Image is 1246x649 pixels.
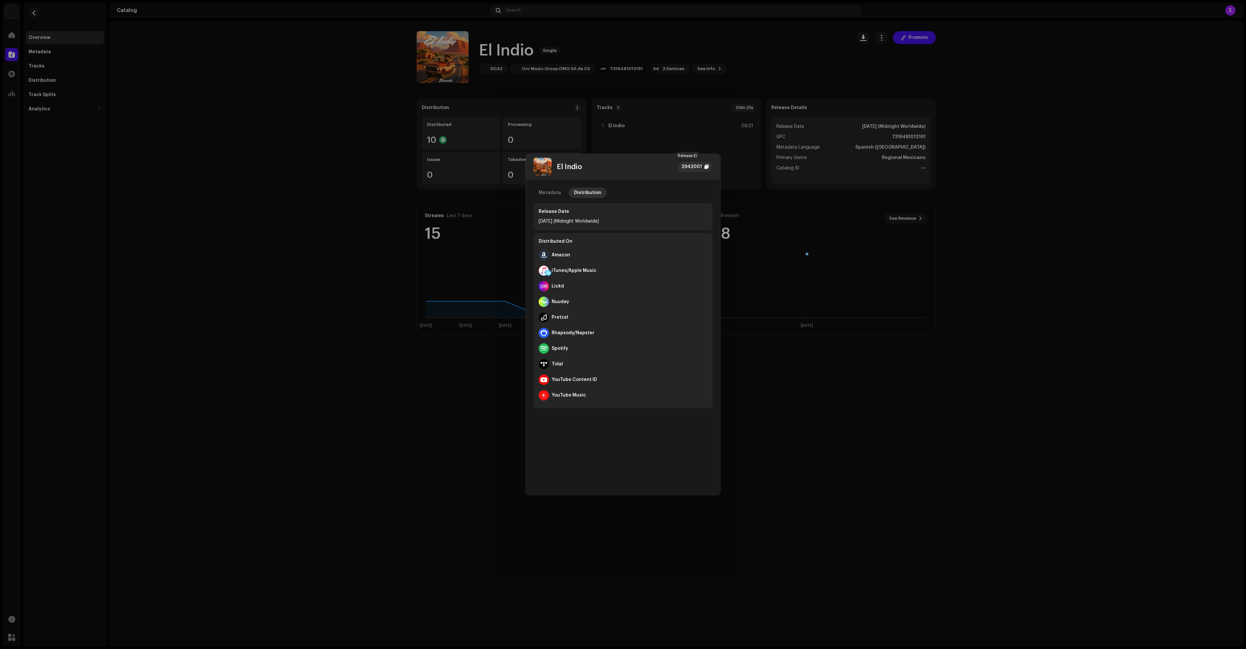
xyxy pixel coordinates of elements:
[552,268,596,273] div: iTunes/Apple Music
[552,299,569,304] div: Nuuday
[539,217,707,225] div: [DATE] (Midnight Worldwide)
[552,393,586,398] div: YouTube Music
[681,163,702,171] div: 2942001
[552,346,568,351] div: Spotify
[574,188,601,198] div: Distribution
[552,330,594,336] div: Rhapsody/Napster
[533,158,552,176] img: 3dab3a33-1a10-47e0-b73c-8452a83110d4
[552,361,563,367] div: Tidal
[552,377,597,382] div: YouTube Content ID
[539,188,561,198] div: Metadata
[557,163,582,171] div: El Indio
[539,238,707,247] div: Distributed On
[552,252,570,258] div: Amazon
[552,284,564,289] div: Lickd
[552,315,568,320] div: Pretzel
[539,208,707,215] div: Release Date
